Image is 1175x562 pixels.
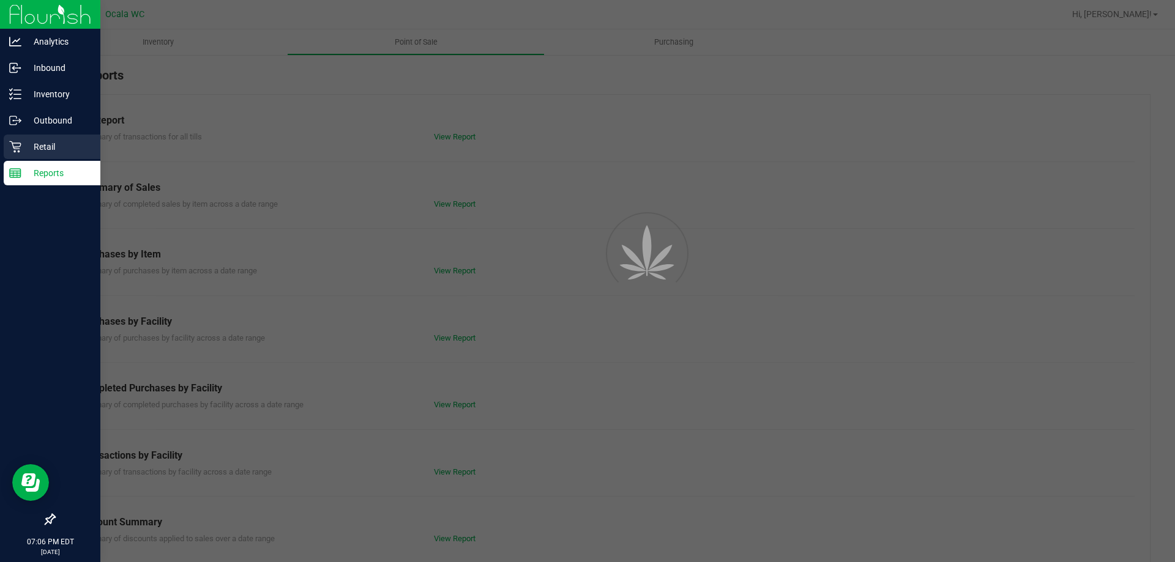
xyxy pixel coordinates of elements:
[9,167,21,179] inline-svg: Reports
[21,87,95,102] p: Inventory
[21,139,95,154] p: Retail
[12,464,49,501] iframe: Resource center
[21,61,95,75] p: Inbound
[9,35,21,48] inline-svg: Analytics
[9,141,21,153] inline-svg: Retail
[21,166,95,180] p: Reports
[6,547,95,556] p: [DATE]
[9,114,21,127] inline-svg: Outbound
[9,62,21,74] inline-svg: Inbound
[21,113,95,128] p: Outbound
[9,88,21,100] inline-svg: Inventory
[6,536,95,547] p: 07:06 PM EDT
[21,34,95,49] p: Analytics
